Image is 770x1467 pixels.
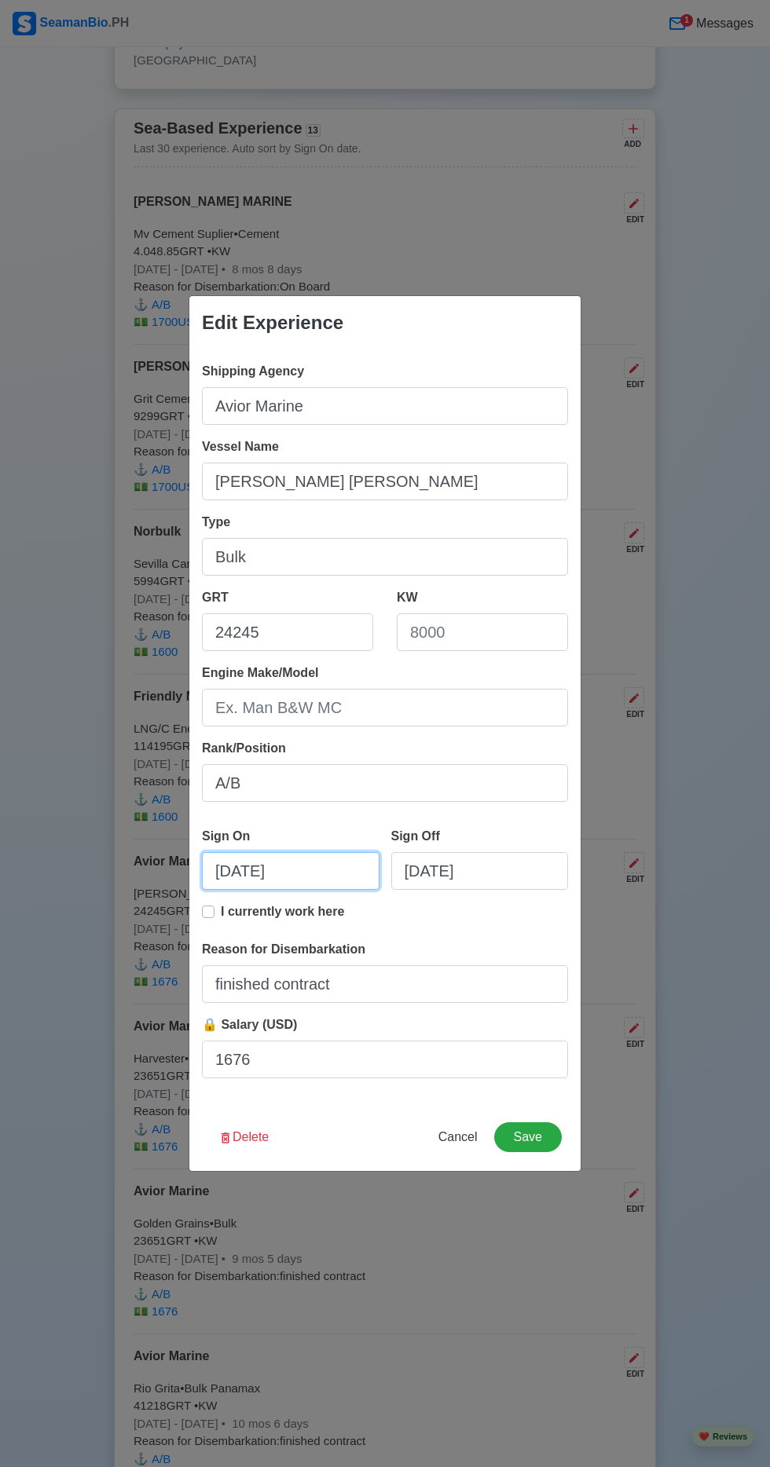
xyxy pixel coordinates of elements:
div: Sign On [202,827,256,846]
input: 8000 [397,613,568,651]
button: Save [494,1122,562,1152]
span: GRT [202,591,229,604]
input: Ex: Global Gateway [202,387,568,425]
span: 🔒 Salary (USD) [202,1018,297,1031]
span: Reason for Disembarkation [202,942,365,956]
button: Delete [208,1122,279,1152]
input: Ex: Third Officer or 3/OFF [202,764,568,802]
span: Engine Make/Model [202,666,318,679]
input: 33922 [202,613,373,651]
div: Edit Experience [202,309,343,337]
input: Bulk, Container, etc. [202,538,568,576]
div: Sign Off [391,827,446,846]
span: Rank/Position [202,741,286,755]
input: ex. 2500 [202,1041,568,1078]
span: Cancel [438,1130,478,1143]
input: Your reason for disembarkation... [202,965,568,1003]
span: KW [397,591,418,604]
input: Ex: Dolce Vita [202,463,568,500]
span: Type [202,515,230,529]
span: Shipping Agency [202,364,304,378]
input: Ex. Man B&W MC [202,689,568,726]
p: I currently work here [221,902,344,921]
button: Cancel [428,1122,488,1152]
span: Vessel Name [202,440,279,453]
